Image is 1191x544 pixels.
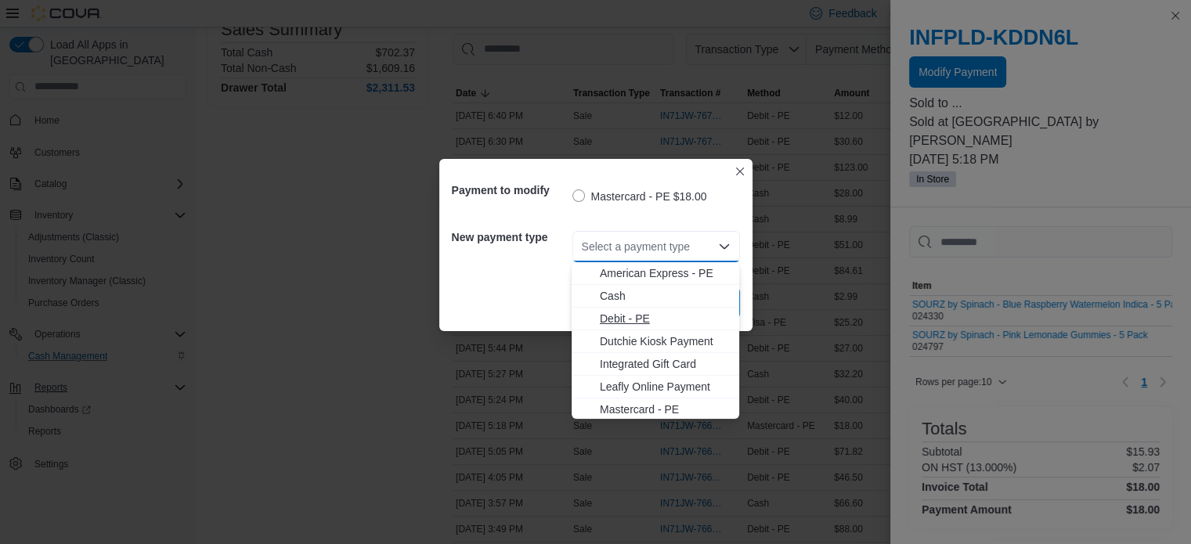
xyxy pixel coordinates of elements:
button: Mastercard - PE [572,398,739,421]
span: Integrated Gift Card [600,356,730,372]
button: Cash [572,285,739,308]
button: Close list of options [718,240,731,253]
span: Debit - PE [600,311,730,326]
button: Integrated Gift Card [572,353,739,376]
div: Choose from the following options [572,262,739,467]
span: Leafly Online Payment [600,379,730,394]
h5: Payment to modify [452,175,569,206]
h5: New payment type [452,222,569,253]
span: Mastercard - PE [600,402,730,417]
button: Leafly Online Payment [572,376,739,398]
span: American Express - PE [600,265,730,281]
label: Mastercard - PE $18.00 [572,187,707,206]
button: American Express - PE [572,262,739,285]
span: Dutchie Kiosk Payment [600,333,730,349]
button: Closes this modal window [731,162,749,181]
span: Cash [600,288,730,304]
button: Debit - PE [572,308,739,330]
input: Accessible screen reader label [582,237,583,256]
button: Dutchie Kiosk Payment [572,330,739,353]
